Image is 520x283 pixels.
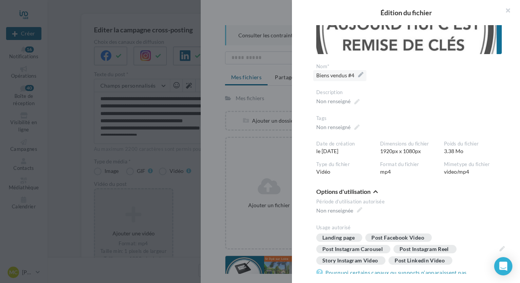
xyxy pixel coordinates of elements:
div: le [DATE] [316,141,380,155]
span: Biens vendus #4 [316,70,363,81]
div: 1920px x 1080px [380,141,444,155]
div: Tags [316,115,502,122]
div: Usage autorisé [316,224,502,231]
span: Non renseignée [316,205,362,216]
div: Date de création [316,141,374,147]
div: Vidéo [316,161,380,176]
div: Post Instagram Reel [400,246,449,252]
button: Options d'utilisation [316,188,378,197]
div: Story Instagram Video [322,258,378,264]
div: mp4 [380,161,444,176]
div: Landing page [322,235,355,241]
div: Open Intercom Messenger [494,257,512,275]
div: Non renseigné [316,123,350,131]
div: Poids du fichier [444,141,502,147]
div: video/mp4 [444,161,508,176]
div: Mimetype du fichier [444,161,502,168]
div: Post Instagram Carousel [322,246,383,252]
h2: Édition du fichier [304,9,508,16]
div: Post Facebook Video [371,235,424,241]
div: 3.38 Mo [444,141,508,155]
div: Dimensions du fichier [380,141,438,147]
div: Type du fichier [316,161,374,168]
span: Non renseigné [316,96,360,107]
div: Format du fichier [380,161,438,168]
div: Post Linkedin Video [395,258,445,264]
a: Pourquoi certains canaux ou supports n’apparaissent pas [316,268,469,277]
span: Options d'utilisation [316,189,371,195]
div: Période d’utilisation autorisée [316,198,502,205]
div: Description [316,89,502,96]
